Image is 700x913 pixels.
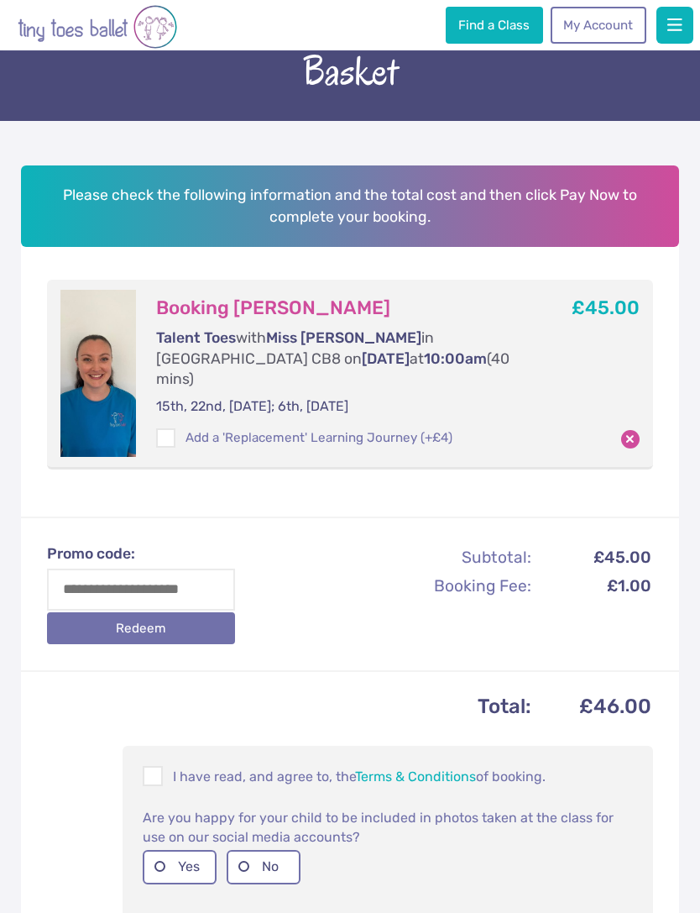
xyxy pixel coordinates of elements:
a: Find a Class [446,7,543,44]
label: No [227,850,300,884]
label: Add a 'Replacement' Learning Journey (+£4) [156,429,452,447]
span: [DATE] [362,350,410,367]
td: £1.00 [534,572,651,600]
p: Are you happy for your child to be included in photos taken at the class for use on our social me... [143,808,633,847]
span: Talent Toes [156,329,236,346]
label: Yes [143,850,217,884]
td: £45.00 [534,543,651,571]
th: Subtotal: [353,543,532,571]
a: Terms & Conditions [355,769,476,784]
span: 10:00am [424,350,487,367]
a: My Account [551,7,646,44]
img: tiny toes ballet [18,3,177,50]
span: Miss [PERSON_NAME] [266,329,421,346]
button: Redeem [47,612,235,644]
b: £45.00 [572,296,640,319]
th: Total: [49,690,531,724]
h2: Please check the following information and the total cost and then click Pay Now to complete your... [21,165,679,247]
p: 15th, 22nd, [DATE]; 6th, [DATE] [156,397,511,416]
p: I have read, and agree to, the of booking. [143,766,633,786]
h3: Booking [PERSON_NAME] [156,296,511,320]
p: with in [GEOGRAPHIC_DATA] CB8 on at (40 mins) [156,328,511,390]
td: £46.00 [534,690,651,724]
th: Booking Fee: [353,572,532,600]
label: Promo code: [47,543,235,564]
